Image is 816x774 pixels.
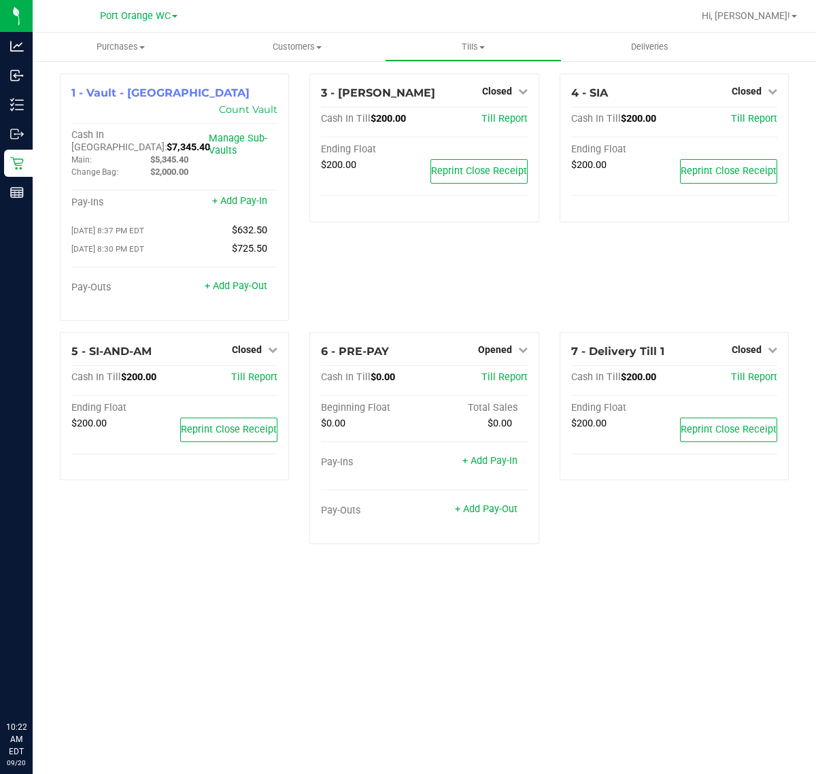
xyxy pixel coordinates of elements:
[10,69,24,82] inline-svg: Inbound
[71,226,144,235] span: [DATE] 8:37 PM EDT
[321,159,356,171] span: $200.00
[10,156,24,170] inline-svg: Retail
[481,113,528,124] a: Till Report
[731,371,777,383] a: Till Report
[321,505,424,517] div: Pay-Outs
[209,133,267,156] a: Manage Sub-Vaults
[621,371,656,383] span: $200.00
[33,33,209,61] a: Purchases
[562,33,738,61] a: Deliveries
[14,665,54,706] iframe: Resource center
[6,721,27,758] p: 10:22 AM EDT
[732,86,762,97] span: Closed
[10,98,24,112] inline-svg: Inventory
[321,456,424,469] div: Pay-Ins
[71,167,118,177] span: Change Bag:
[571,345,664,358] span: 7 - Delivery Till 1
[321,345,389,358] span: 6 - PRE-PAY
[681,424,777,435] span: Reprint Close Receipt
[71,155,92,165] span: Main:
[571,418,607,429] span: $200.00
[731,113,777,124] a: Till Report
[232,344,262,355] span: Closed
[100,10,171,22] span: Port Orange WC
[571,144,675,156] div: Ending Float
[150,167,188,177] span: $2,000.00
[321,402,424,414] div: Beginning Float
[71,244,144,254] span: [DATE] 8:30 PM EDT
[478,344,512,355] span: Opened
[150,154,188,165] span: $5,345.40
[321,86,435,99] span: 3 - [PERSON_NAME]
[219,103,277,116] a: Count Vault
[71,197,175,209] div: Pay-Ins
[232,224,267,236] span: $632.50
[482,86,512,97] span: Closed
[621,113,656,124] span: $200.00
[71,371,121,383] span: Cash In Till
[385,33,561,61] a: Tills
[71,86,250,99] span: 1 - Vault - [GEOGRAPHIC_DATA]
[71,345,152,358] span: 5 - SI-AND-AM
[321,371,371,383] span: Cash In Till
[462,455,517,467] a: + Add Pay-In
[10,127,24,141] inline-svg: Outbound
[680,159,777,184] button: Reprint Close Receipt
[430,159,528,184] button: Reprint Close Receipt
[6,758,27,768] p: 09/20
[571,371,621,383] span: Cash In Till
[212,195,267,207] a: + Add Pay-In
[571,159,607,171] span: $200.00
[321,418,345,429] span: $0.00
[571,113,621,124] span: Cash In Till
[71,402,175,414] div: Ending Float
[431,165,527,177] span: Reprint Close Receipt
[205,280,267,292] a: + Add Pay-Out
[386,41,560,53] span: Tills
[71,129,167,153] span: Cash In [GEOGRAPHIC_DATA]:
[71,282,175,294] div: Pay-Outs
[10,39,24,53] inline-svg: Analytics
[680,418,777,442] button: Reprint Close Receipt
[180,418,277,442] button: Reprint Close Receipt
[481,371,528,383] a: Till Report
[209,41,384,53] span: Customers
[121,371,156,383] span: $200.00
[732,344,762,355] span: Closed
[424,402,528,414] div: Total Sales
[209,33,385,61] a: Customers
[232,243,267,254] span: $725.50
[371,113,406,124] span: $200.00
[571,86,608,99] span: 4 - SIA
[681,165,777,177] span: Reprint Close Receipt
[613,41,687,53] span: Deliveries
[455,503,517,515] a: + Add Pay-Out
[488,418,512,429] span: $0.00
[10,186,24,199] inline-svg: Reports
[702,10,790,21] span: Hi, [PERSON_NAME]!
[167,141,210,153] span: $7,345.40
[321,113,371,124] span: Cash In Till
[321,144,424,156] div: Ending Float
[371,371,395,383] span: $0.00
[181,424,277,435] span: Reprint Close Receipt
[231,371,277,383] a: Till Report
[33,41,209,53] span: Purchases
[571,402,675,414] div: Ending Float
[71,418,107,429] span: $200.00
